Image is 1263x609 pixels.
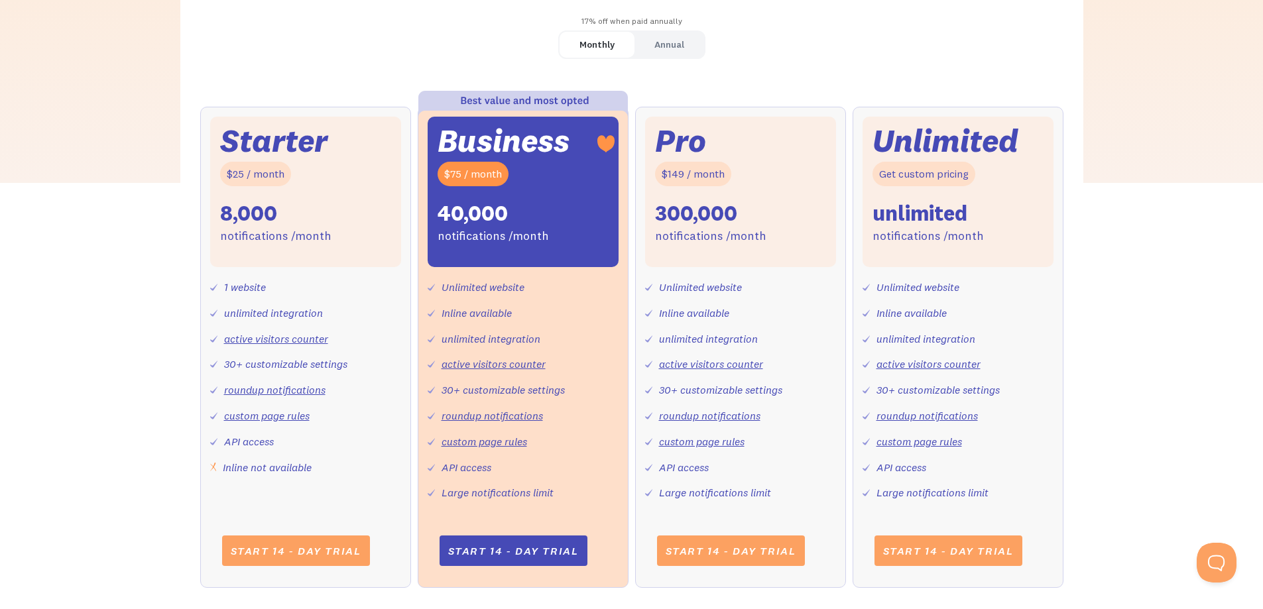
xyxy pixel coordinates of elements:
[659,329,758,349] div: unlimited integration
[659,409,760,422] a: roundup notifications
[872,199,967,227] div: unlimited
[876,357,981,370] a: active visitors counter
[224,355,347,374] div: 30+ customizable settings
[655,227,766,246] div: notifications /month
[442,329,540,349] div: unlimited integration
[872,127,1018,155] div: Unlimited
[1197,543,1236,582] iframe: Toggle Customer Support
[876,483,989,502] div: Large notifications limit
[659,458,709,477] div: API access
[876,304,947,323] div: Inline available
[438,127,570,155] div: Business
[659,357,763,370] a: active visitors counter
[655,162,731,186] div: $149 / month
[442,435,527,448] a: custom page rules
[659,483,771,502] div: Large notifications limit
[876,329,975,349] div: unlimited integration
[442,357,546,370] a: active visitors counter
[442,304,512,323] div: Inline available
[876,458,926,477] div: API access
[655,127,706,155] div: Pro
[222,535,370,566] a: Start 14 - day trial
[442,278,524,297] div: Unlimited website
[224,409,310,422] a: custom page rules
[659,304,729,323] div: Inline available
[438,199,508,227] div: 40,000
[876,435,962,448] a: custom page rules
[224,304,323,323] div: unlimited integration
[220,127,328,155] div: Starter
[438,162,509,186] div: $75 / month
[876,380,1000,400] div: 30+ customizable settings
[438,227,549,246] div: notifications /month
[223,458,312,477] div: Inline not available
[659,278,742,297] div: Unlimited website
[224,383,326,396] a: roundup notifications
[224,432,274,451] div: API access
[224,332,328,345] a: active visitors counter
[442,380,565,400] div: 30+ customizable settings
[442,409,543,422] a: roundup notifications
[579,35,615,54] div: Monthly
[220,199,277,227] div: 8,000
[872,162,975,186] div: Get custom pricing
[657,535,805,566] a: Start 14 - day trial
[659,380,782,400] div: 30+ customizable settings
[440,535,587,566] a: Start 14 - day trial
[659,435,745,448] a: custom page rules
[876,278,959,297] div: Unlimited website
[654,35,684,54] div: Annual
[180,12,1083,31] div: 17% off when paid annually
[872,227,984,246] div: notifications /month
[874,535,1022,566] a: Start 14 - day trial
[442,483,554,502] div: Large notifications limit
[876,409,978,422] a: roundup notifications
[224,278,266,297] div: 1 website
[655,199,737,227] div: 300,000
[442,458,491,477] div: API access
[220,162,291,186] div: $25 / month
[220,227,331,246] div: notifications /month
